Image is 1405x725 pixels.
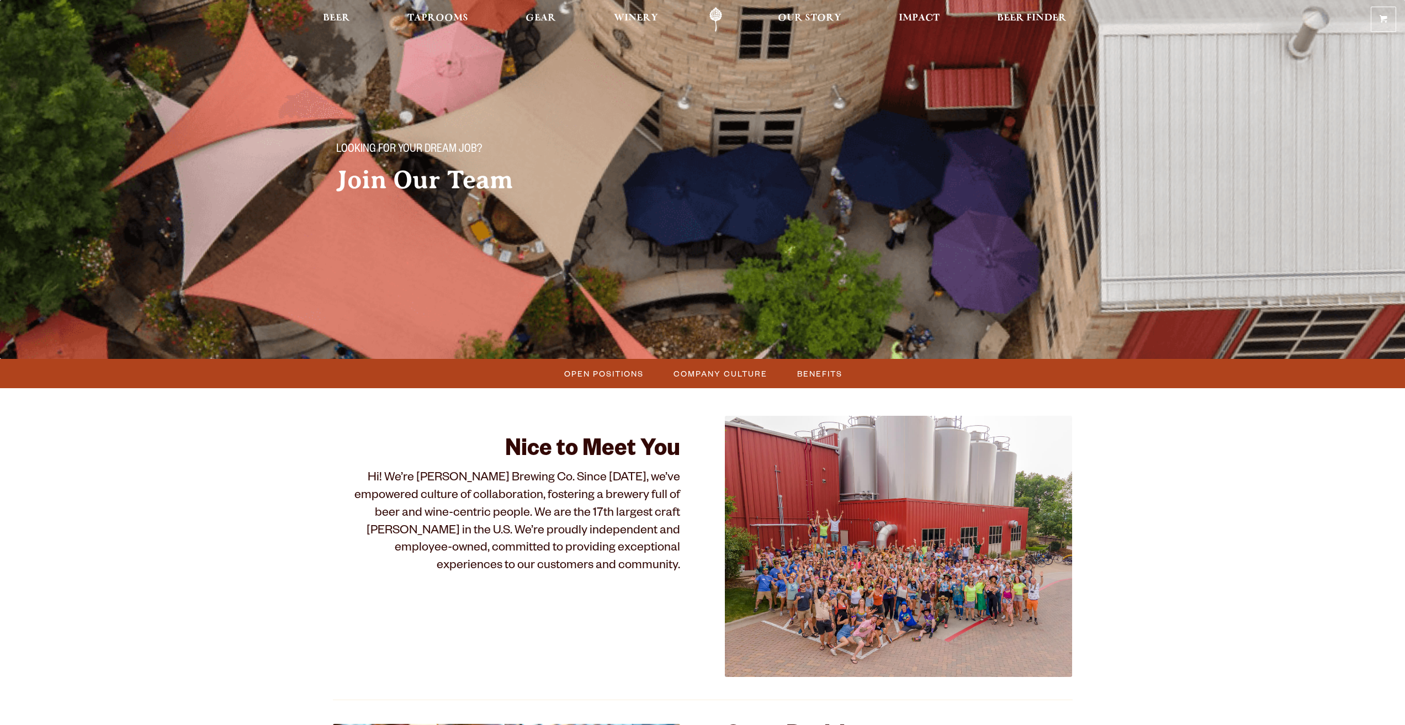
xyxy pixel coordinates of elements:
span: Looking for your dream job? [336,143,482,157]
span: Benefits [797,366,842,382]
img: 51399232252_e3c7efc701_k (2) [725,416,1073,676]
span: Company Culture [674,366,767,382]
a: Impact [892,7,947,32]
a: Taprooms [400,7,475,32]
span: Beer Finder [997,14,1067,23]
span: Beer [323,14,350,23]
a: Odell Home [695,7,736,32]
span: Impact [899,14,940,23]
a: Company Culture [667,366,773,382]
a: Gear [518,7,563,32]
span: Open Positions [564,366,644,382]
a: Open Positions [558,366,649,382]
span: Hi! We’re [PERSON_NAME] Brewing Co. Since [DATE], we’ve empowered culture of collaboration, foste... [354,472,680,574]
span: Winery [614,14,658,23]
span: Gear [526,14,556,23]
h2: Join Our Team [336,166,681,194]
a: Our Story [771,7,849,32]
span: Taprooms [407,14,468,23]
a: Benefits [791,366,848,382]
a: Beer Finder [990,7,1074,32]
a: Winery [607,7,665,32]
span: Our Story [778,14,841,23]
h2: Nice to Meet You [333,438,681,464]
a: Beer [316,7,357,32]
